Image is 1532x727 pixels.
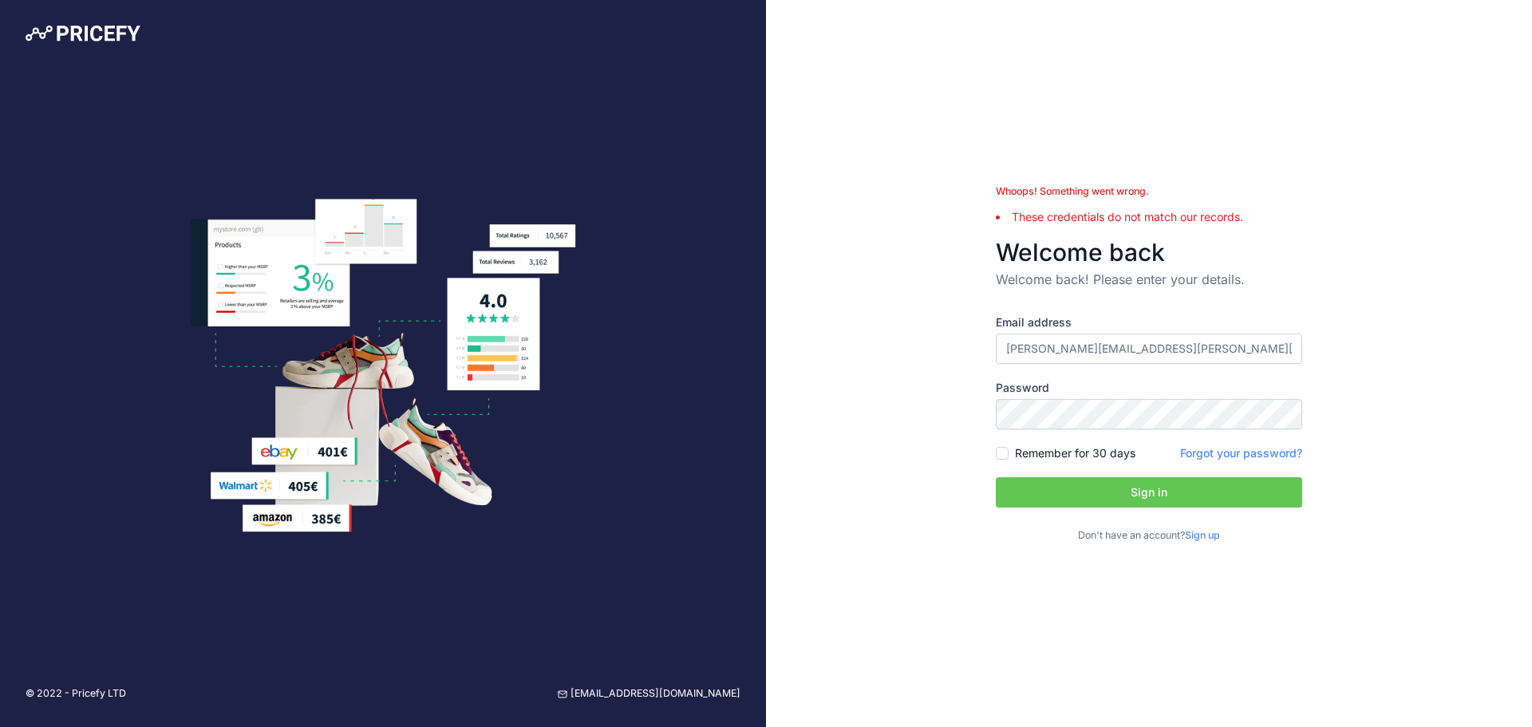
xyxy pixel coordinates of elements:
h3: Welcome back [996,238,1302,267]
p: © 2022 - Pricefy LTD [26,686,126,701]
label: Email address [996,314,1302,330]
p: Don't have an account? [996,528,1302,543]
a: [EMAIL_ADDRESS][DOMAIN_NAME] [558,686,740,701]
li: These credentials do not match our records. [996,209,1302,225]
label: Remember for 30 days [1015,445,1135,461]
p: Welcome back! Please enter your details. [996,270,1302,289]
button: Sign in [996,477,1302,508]
input: Enter your email [996,334,1302,364]
img: Pricefy [26,26,140,41]
div: Whoops! Something went wrong. [996,184,1302,200]
a: Forgot your password? [1180,446,1302,460]
label: Password [996,380,1302,396]
a: Sign up [1185,529,1220,541]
